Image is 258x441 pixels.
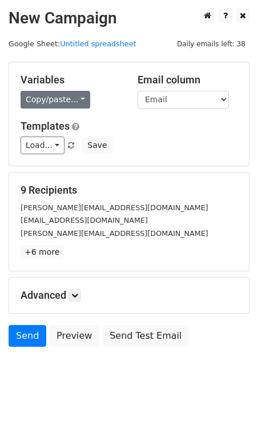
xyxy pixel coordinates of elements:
[49,325,99,347] a: Preview
[21,137,64,154] a: Load...
[9,39,136,48] small: Google Sheet:
[60,39,136,48] a: Untitled spreadsheet
[21,120,70,132] a: Templates
[21,74,120,86] h5: Variables
[21,289,237,302] h5: Advanced
[82,137,112,154] button: Save
[21,203,208,212] small: [PERSON_NAME][EMAIL_ADDRESS][DOMAIN_NAME]
[21,229,208,238] small: [PERSON_NAME][EMAIL_ADDRESS][DOMAIN_NAME]
[9,9,249,28] h2: New Campaign
[21,184,237,197] h5: 9 Recipients
[173,39,249,48] a: Daily emails left: 38
[21,216,148,224] small: [EMAIL_ADDRESS][DOMAIN_NAME]
[201,386,258,441] iframe: Chat Widget
[21,245,63,259] a: +6 more
[173,38,249,50] span: Daily emails left: 38
[21,91,90,109] a: Copy/paste...
[9,325,46,347] a: Send
[102,325,189,347] a: Send Test Email
[138,74,237,86] h5: Email column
